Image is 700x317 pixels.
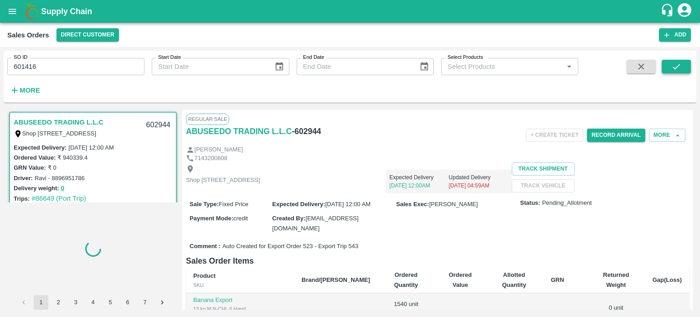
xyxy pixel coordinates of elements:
label: Sale Type : [190,201,219,208]
label: Ravi - 8896951786 [35,175,85,182]
p: [PERSON_NAME] [195,146,243,154]
button: Go to page 5 [103,295,118,310]
button: Choose date [416,58,433,75]
label: Expected Delivery : [14,144,67,151]
b: Supply Chain [41,7,92,16]
label: ₹ 0 [48,164,57,171]
button: Choose date [271,58,288,75]
button: Select DC [57,28,119,42]
button: Track Shipment [512,162,575,176]
div: 602944 [141,114,176,136]
label: Driver: [14,175,33,182]
label: End Date [303,54,324,61]
span: [PERSON_NAME] [429,201,478,208]
h6: Sales Order Items [186,255,689,267]
div: account of current user [676,2,693,21]
label: Sales Exec : [396,201,429,208]
label: Status: [520,199,540,208]
span: [DATE] 12:00 AM [325,201,371,208]
label: Payment Mode : [190,215,233,222]
p: Expected Delivery [390,173,449,182]
input: Enter SO ID [7,58,144,75]
label: ₹ 940339.4 [57,154,87,161]
label: Trips: [14,195,30,202]
div: SKU [193,281,287,289]
p: 7143200808 [195,154,227,163]
b: Returned Weight [603,271,629,288]
span: Regular Sale [186,114,229,125]
div: 13 kg M N-CHL 6 Hand [193,305,287,313]
label: Expected Delivery : [272,201,325,208]
span: credit [233,215,248,222]
button: Go to next page [155,295,170,310]
label: Created By : [272,215,305,222]
button: Go to page 7 [138,295,152,310]
label: Select Products [448,54,483,61]
button: Go to page 6 [120,295,135,310]
p: [DATE] 12:00AM [390,182,449,190]
b: Allotted Quantity [502,271,526,288]
span: Pending_Allotment [542,199,592,208]
label: Ordered Value: [14,154,56,161]
button: 0 [61,183,64,194]
label: GRN Value: [14,164,46,171]
input: Select Products [444,61,561,73]
b: Product [193,272,216,279]
p: [DATE] 04:59AM [449,182,508,190]
input: End Date [297,58,412,75]
button: Go to page 4 [86,295,100,310]
b: Ordered Quantity [394,271,418,288]
nav: pagination navigation [15,295,171,310]
label: [DATE] 12:00 AM [68,144,113,151]
a: Supply Chain [41,5,660,18]
button: open drawer [2,1,23,22]
span: Auto Created for Export Order 523 - Export Trip 543 [222,242,358,251]
a: ABUSEEDO TRADING L.L.C [186,125,292,138]
img: logo [23,2,41,21]
b: GRN [551,276,564,283]
b: Gap(Loss) [653,276,682,283]
p: Updated Delivery [449,173,508,182]
label: Delivery weight: [14,185,59,192]
label: Shop [STREET_ADDRESS] [22,130,97,137]
input: Start Date [152,58,267,75]
span: [EMAIL_ADDRESS][DOMAIN_NAME] [272,215,358,232]
button: Go to page 3 [68,295,83,310]
button: Record Arrival [587,129,645,142]
strong: More [20,87,40,94]
p: Banana Export [193,296,287,305]
label: Start Date [158,54,181,61]
button: Add [659,28,691,42]
button: More [649,129,685,142]
h6: - 602944 [292,125,321,138]
button: Go to page 2 [51,295,66,310]
button: Open [563,61,575,73]
div: customer-support [660,3,676,20]
b: Brand/[PERSON_NAME] [302,276,370,283]
label: SO ID [14,54,27,61]
button: More [7,83,42,98]
p: Shop [STREET_ADDRESS] [186,176,260,185]
button: page 1 [34,295,48,310]
b: Ordered Value [449,271,472,288]
a: #86649 (Port Trip) [31,195,86,202]
div: Sales Orders [7,29,49,41]
label: Comment : [190,242,221,251]
span: Fixed Price [219,201,248,208]
a: ABUSEEDO TRADING L.L.C [14,116,103,128]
